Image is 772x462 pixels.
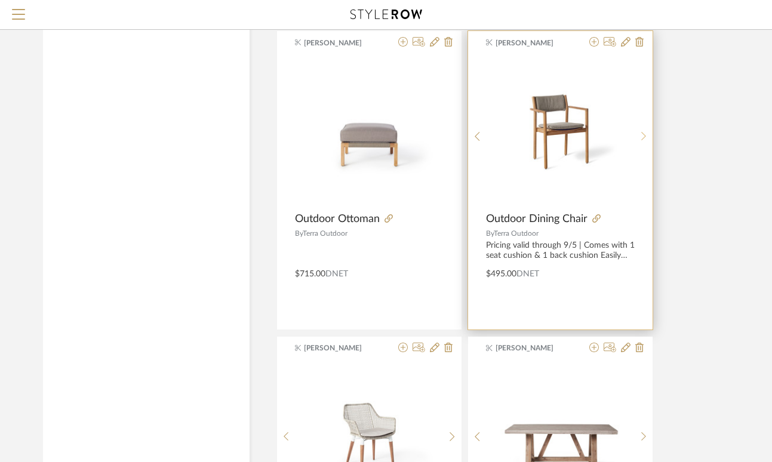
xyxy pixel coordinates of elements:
[486,241,635,261] div: Pricing valid through 9/5 | Comes with 1 seat cushion & 1 back cushion Easily removeable seat and...
[295,212,380,226] span: Outdoor Ottoman
[325,270,348,278] span: DNET
[486,212,588,226] span: Outdoor Dining Chair
[295,57,444,206] img: Outdoor Ottoman
[295,230,303,237] span: By
[487,57,635,206] div: 0
[303,230,347,237] span: Terra Outdoor
[516,270,539,278] span: DNET
[304,38,379,48] span: [PERSON_NAME]
[496,38,571,48] span: [PERSON_NAME]
[486,230,494,237] span: By
[494,230,539,237] span: Terra Outdoor
[496,343,571,353] span: [PERSON_NAME]
[487,57,635,205] img: Outdoor Dining Chair
[486,270,516,278] span: $495.00
[295,270,325,278] span: $715.00
[304,343,379,353] span: [PERSON_NAME]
